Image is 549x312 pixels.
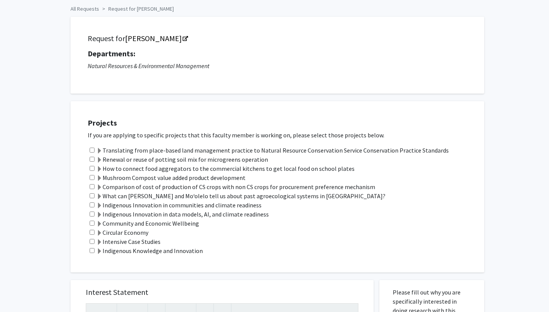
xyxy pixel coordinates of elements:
label: Indigenous Innovation in data models, AI, and climate readiness [96,210,269,219]
label: What can [PERSON_NAME] and Moʻolelo tell us about past agroecological systems in [GEOGRAPHIC_DATA]? [96,191,385,201]
label: Intensive Case Studies [96,237,161,246]
label: Indigenous Knowledge and Innovation [96,246,203,255]
i: Natural Resources & Environmental Management [88,62,209,70]
li: Request for [PERSON_NAME] [99,5,174,13]
label: Translating from place-based land management practice to Natural Resource Conservation Service Co... [96,146,449,155]
label: Community and Economic Wellbeing [96,219,199,228]
label: Comparison of cost of production of CS crops with non CS crops for procurement preference mechanism [96,182,375,191]
h5: Interest Statement [86,288,358,297]
label: Indigenous Innovation in communities and climate readiness [96,201,262,210]
ol: breadcrumb [71,2,478,13]
a: All Requests [71,5,99,12]
strong: Departments: [88,49,135,58]
label: Mushroom Compost value added product development [96,173,246,182]
h5: Request for [88,34,467,43]
a: Opens in a new tab [125,33,187,43]
p: If you are applying to specific projects that this faculty member is working on, please select th... [88,131,477,140]
strong: Projects [88,118,117,127]
iframe: Chat [6,278,32,306]
label: Circular Economy [96,228,148,237]
label: Renewal or reuse of potting soil mix for microgreens operation [96,155,268,164]
label: How to connect food aggregators to the commercial kitchens to get local food on school plates [96,164,355,173]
